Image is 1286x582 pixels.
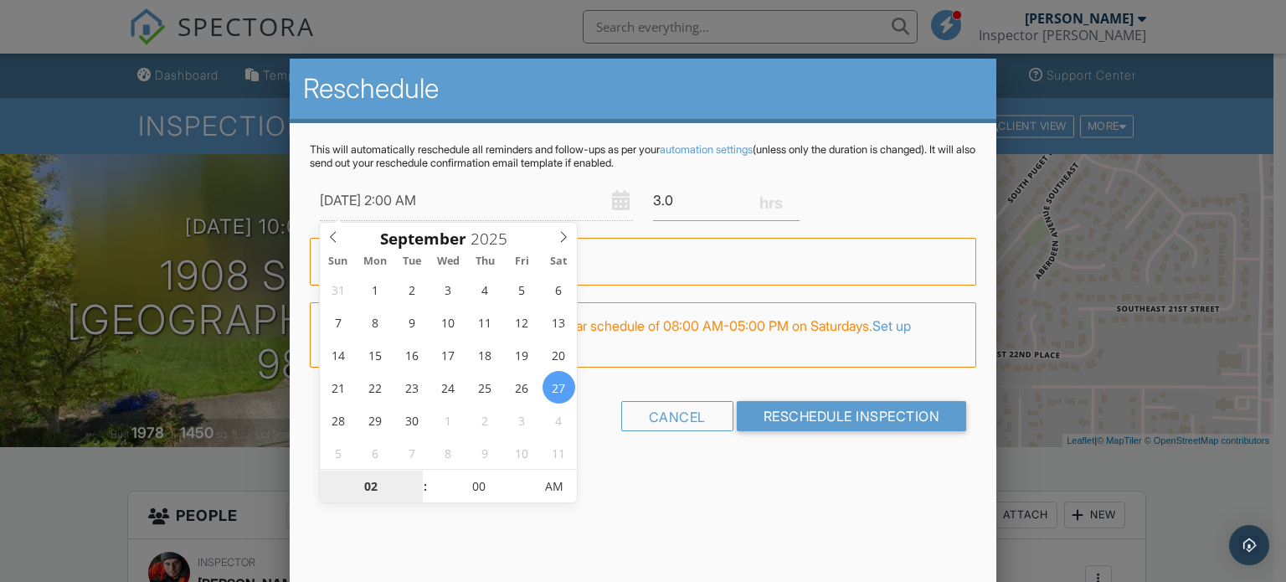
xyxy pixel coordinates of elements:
[506,306,538,338] span: September 12, 2025
[321,338,354,371] span: September 14, 2025
[469,306,502,338] span: September 11, 2025
[423,470,428,503] span: :
[320,471,423,504] input: Scroll to increment
[395,436,428,469] span: October 7, 2025
[395,306,428,338] span: September 9, 2025
[469,371,502,404] span: September 25, 2025
[321,371,354,404] span: September 21, 2025
[303,72,984,106] h2: Reschedule
[432,436,465,469] span: October 8, 2025
[466,228,522,250] input: Scroll to increment
[543,338,575,371] span: September 20, 2025
[358,306,391,338] span: September 8, 2025
[321,273,354,306] span: August 31, 2025
[310,302,977,368] div: FYI: This is outside [PERSON_NAME] regular schedule of 08:00 AM-05:00 PM on Saturdays.
[432,273,465,306] span: September 3, 2025
[395,404,428,436] span: September 30, 2025
[395,273,428,306] span: September 2, 2025
[469,338,502,371] span: September 18, 2025
[531,470,577,503] span: Click to toggle
[543,436,575,469] span: October 11, 2025
[428,470,531,503] input: Scroll to increment
[321,306,354,338] span: September 7, 2025
[541,256,578,267] span: Sat
[321,436,354,469] span: October 5, 2025
[504,256,541,267] span: Fri
[430,256,467,267] span: Wed
[432,338,465,371] span: September 17, 2025
[320,256,357,267] span: Sun
[737,401,967,431] input: Reschedule Inspection
[310,238,977,285] div: Warning: this date/time is in the past.
[506,436,538,469] span: October 10, 2025
[660,143,753,156] a: automation settings
[432,371,465,404] span: September 24, 2025
[380,231,466,247] span: Scroll to increment
[394,256,430,267] span: Tue
[321,404,354,436] span: September 28, 2025
[358,273,391,306] span: September 1, 2025
[467,256,504,267] span: Thu
[543,273,575,306] span: September 6, 2025
[310,143,977,170] p: This will automatically reschedule all reminders and follow-ups as per your (unless only the dura...
[357,256,394,267] span: Mon
[469,404,502,436] span: October 2, 2025
[506,371,538,404] span: September 26, 2025
[358,404,391,436] span: September 29, 2025
[1229,525,1269,565] div: Open Intercom Messenger
[621,401,733,431] div: Cancel
[506,338,538,371] span: September 19, 2025
[506,404,538,436] span: October 3, 2025
[432,306,465,338] span: September 10, 2025
[543,404,575,436] span: October 4, 2025
[395,371,428,404] span: September 23, 2025
[395,338,428,371] span: September 16, 2025
[358,436,391,469] span: October 6, 2025
[469,436,502,469] span: October 9, 2025
[543,306,575,338] span: September 13, 2025
[543,371,575,404] span: September 27, 2025
[358,338,391,371] span: September 15, 2025
[469,273,502,306] span: September 4, 2025
[432,404,465,436] span: October 1, 2025
[358,371,391,404] span: September 22, 2025
[506,273,538,306] span: September 5, 2025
